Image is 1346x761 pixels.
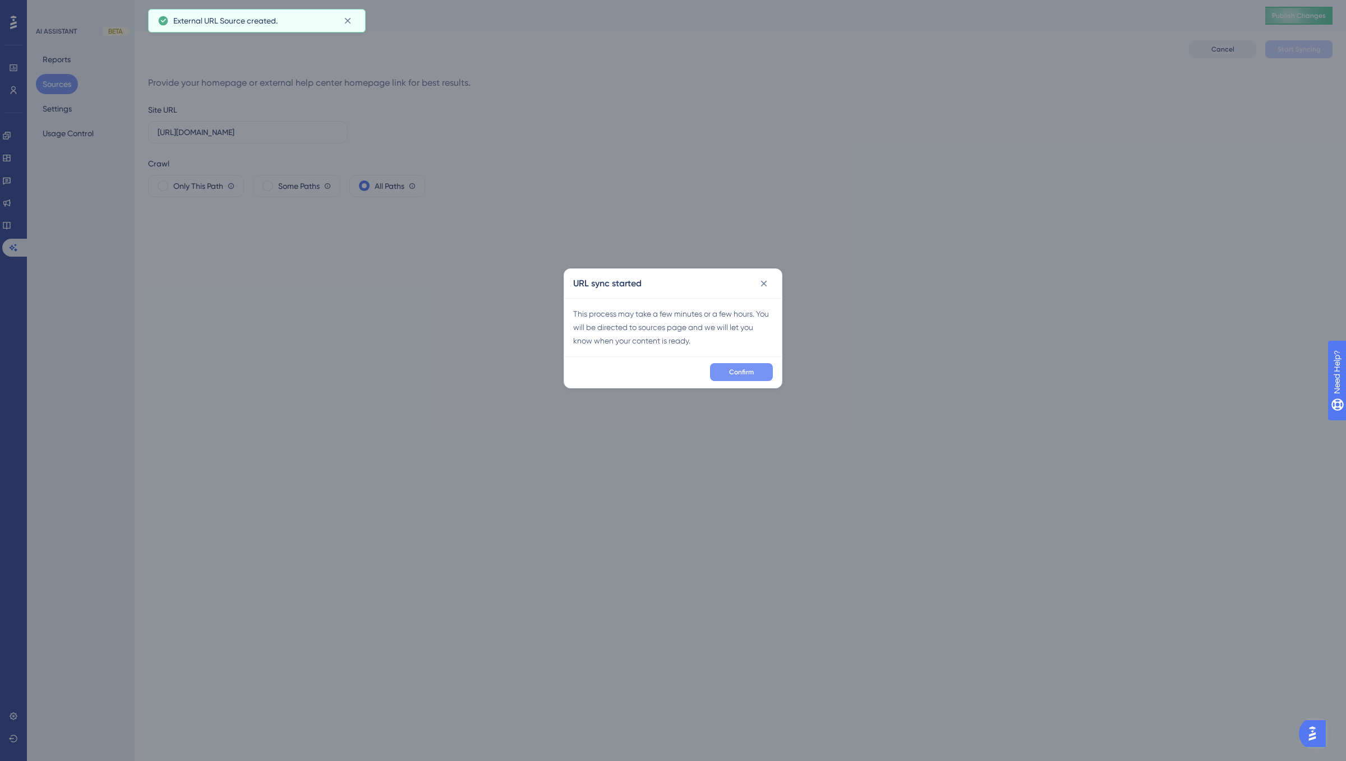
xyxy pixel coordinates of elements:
iframe: UserGuiding AI Assistant Launcher [1299,717,1333,750]
h2: URL sync started [573,277,642,290]
span: Need Help? [26,3,70,16]
div: This process may take a few minutes or a few hours. You will be directed to sources page and we w... [573,307,773,347]
span: Confirm [729,368,754,377]
span: External URL Source created. [173,14,278,27]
